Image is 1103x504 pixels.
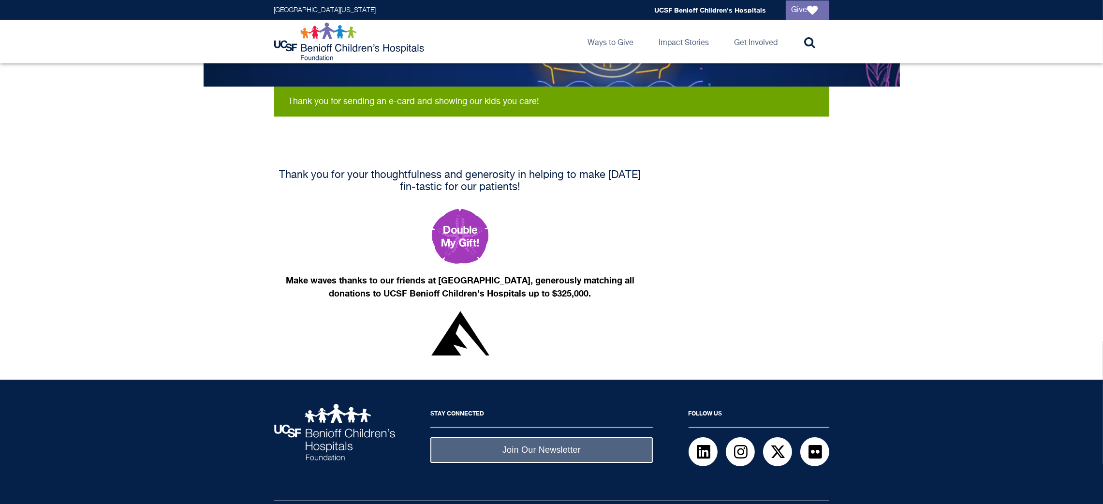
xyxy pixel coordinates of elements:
img: Double my gift [432,209,488,264]
img: UCSF Benioff Children's Hospitals [274,404,395,460]
a: Make a gift [274,209,647,264]
a: Join Our Newsletter [430,437,653,463]
h2: Stay Connected [430,404,653,428]
a: Impact Stories [651,20,717,63]
img: Logo for UCSF Benioff Children's Hospitals Foundation [274,22,426,61]
a: Ways to Give [580,20,642,63]
div: Thank you for sending an e-card and showing our kids you care! [289,96,815,107]
a: Double Your Gift! [274,311,647,356]
img: Nexa logo [431,311,489,356]
h2: Follow Us [689,404,829,428]
h4: Thank you for your thoughtfulness and generosity in helping to make [DATE] fin-tastic for our pat... [274,169,647,193]
div: Status message [274,87,829,117]
a: Give [786,0,829,20]
strong: Make waves thanks to our friends at [GEOGRAPHIC_DATA], generously matching all donations to UCSF ... [286,275,634,298]
a: [GEOGRAPHIC_DATA][US_STATE] [274,7,376,14]
a: Get Involved [727,20,786,63]
a: UCSF Benioff Children's Hospitals [655,6,766,14]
